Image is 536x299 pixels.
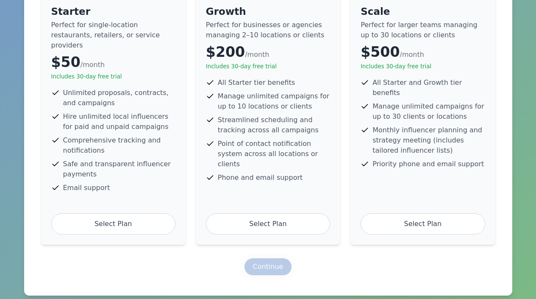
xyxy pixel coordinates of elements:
h4: Growth [206,5,330,18]
span: Manage unlimited campaigns for up to 30 clients or locations [372,101,485,122]
span: Unlimited proposals, contracts, and campaigns [63,88,175,108]
span: /month [245,50,269,59]
span: Hire unlimited local influencers for paid and unpaid campaigns [63,112,175,132]
p: Perfect for single-location restaurants, retailers, or service providers [51,20,175,50]
span: Phone and email support [218,173,303,183]
div: $500 [361,44,485,61]
span: Comprehensive tracking and notifications [63,135,175,156]
span: Manage unlimited campaigns for up to 10 locations or clients [218,91,330,112]
span: All Starter and Growth tier benefits [372,78,485,98]
p: Includes 30-day free trial [361,62,485,71]
span: Monthly influencer planning and strategy meeting (includes tailored influencer lists) [372,125,485,156]
span: Streamlined scheduling and tracking across all campaigns [218,115,330,135]
h4: Starter [51,5,175,18]
span: Safe and transparent influencer payments [63,159,175,179]
div: Select Plan [206,213,330,235]
h4: Scale [361,5,485,18]
span: Email support [63,183,110,193]
span: Priority phone and email support [372,159,484,169]
p: Perfect for larger teams managing up to 30 locations or clients [361,20,485,40]
button: Continue [244,258,292,275]
p: Perfect for businesses or agencies managing 2–10 locations or clients [206,20,330,40]
p: Includes 30-day free trial [206,62,330,71]
span: /month [81,61,105,69]
div: Continue [253,262,283,272]
p: Includes 30-day free trial [51,73,175,81]
span: All Starter tier benefits [218,78,295,88]
div: $50 [51,54,175,71]
div: $200 [206,44,330,61]
span: /month [400,50,424,59]
div: Select Plan [51,213,175,235]
div: Select Plan [361,213,485,235]
span: Point of contact notification system across all locations or clients [218,139,330,169]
